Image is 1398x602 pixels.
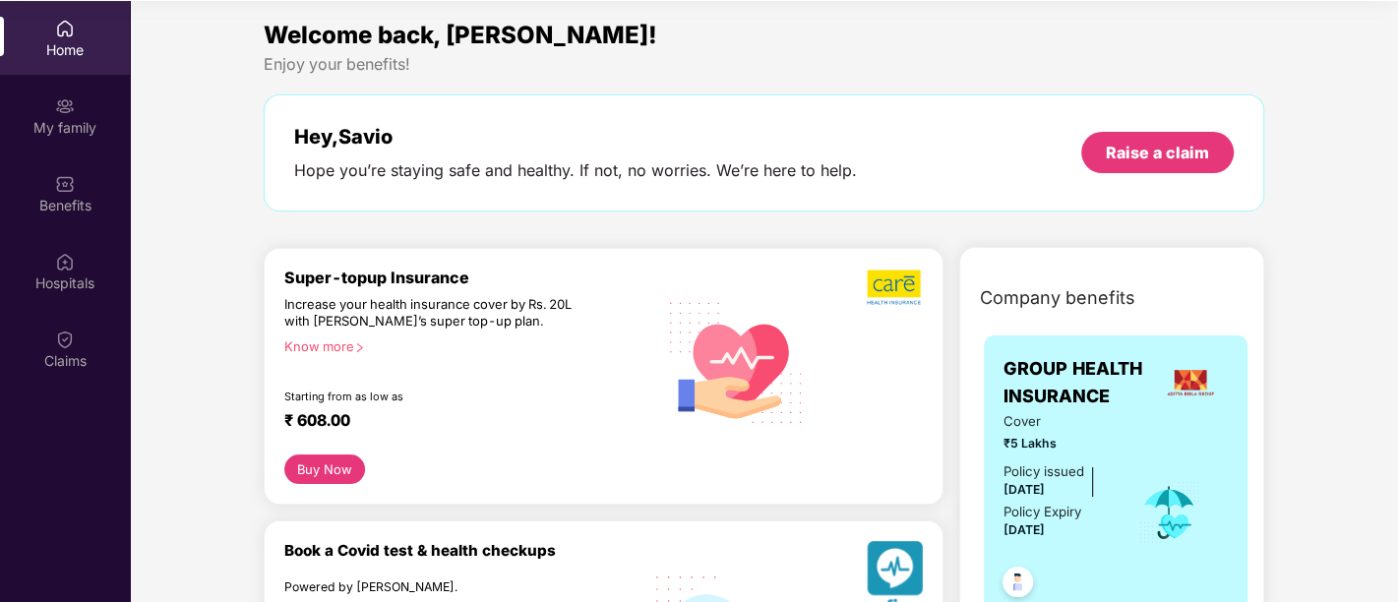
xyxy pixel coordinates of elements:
span: right [354,342,365,353]
button: Buy Now [284,454,365,483]
span: Welcome back, [PERSON_NAME]! [264,21,657,49]
img: icon [1137,480,1201,545]
div: Super-topup Insurance [284,269,657,287]
img: svg+xml;base64,PHN2ZyBpZD0iQmVuZWZpdHMiIHhtbG5zPSJodHRwOi8vd3d3LnczLm9yZy8yMDAwL3N2ZyIgd2lkdGg9Ij... [55,174,75,194]
span: ₹5 Lakhs [1003,434,1110,452]
div: Know more [284,338,645,352]
img: svg+xml;base64,PHN2ZyB4bWxucz0iaHR0cDovL3d3dy53My5vcmcvMjAwMC9zdmciIHhtbG5zOnhsaW5rPSJodHRwOi8vd3... [656,280,816,443]
span: [DATE] [1003,522,1045,537]
div: Policy issued [1003,461,1084,482]
img: svg+xml;base64,PHN2ZyBpZD0iSG9zcGl0YWxzIiB4bWxucz0iaHR0cDovL3d3dy53My5vcmcvMjAwMC9zdmciIHdpZHRoPS... [55,252,75,271]
div: Increase your health insurance cover by Rs. 20L with [PERSON_NAME]’s super top-up plan. [284,296,572,330]
span: GROUP HEALTH INSURANCE [1003,355,1153,411]
div: Raise a claim [1106,142,1209,163]
div: Hope you’re staying safe and healthy. If not, no worries. We’re here to help. [294,160,857,181]
img: insurerLogo [1164,356,1217,409]
div: Hey, Savio [294,125,857,149]
span: [DATE] [1003,482,1045,497]
div: Enjoy your benefits! [264,54,1264,75]
div: Powered by [PERSON_NAME]. [284,579,572,595]
div: ₹ 608.00 [284,411,638,435]
div: Book a Covid test & health checkups [284,541,657,560]
img: svg+xml;base64,PHN2ZyBpZD0iQ2xhaW0iIHhtbG5zPSJodHRwOi8vd3d3LnczLm9yZy8yMDAwL3N2ZyIgd2lkdGg9IjIwIi... [55,330,75,349]
span: Cover [1003,411,1110,432]
img: svg+xml;base64,PHN2ZyB3aWR0aD0iMjAiIGhlaWdodD0iMjAiIHZpZXdCb3g9IjAgMCAyMCAyMCIgZmlsbD0ibm9uZSIgeG... [55,96,75,116]
img: b5dec4f62d2307b9de63beb79f102df3.png [867,269,923,306]
span: Company benefits [980,284,1135,312]
div: Policy Expiry [1003,502,1081,522]
div: Starting from as low as [284,390,574,403]
img: svg+xml;base64,PHN2ZyBpZD0iSG9tZSIgeG1sbnM9Imh0dHA6Ly93d3cudzMub3JnLzIwMDAvc3ZnIiB3aWR0aD0iMjAiIG... [55,19,75,38]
